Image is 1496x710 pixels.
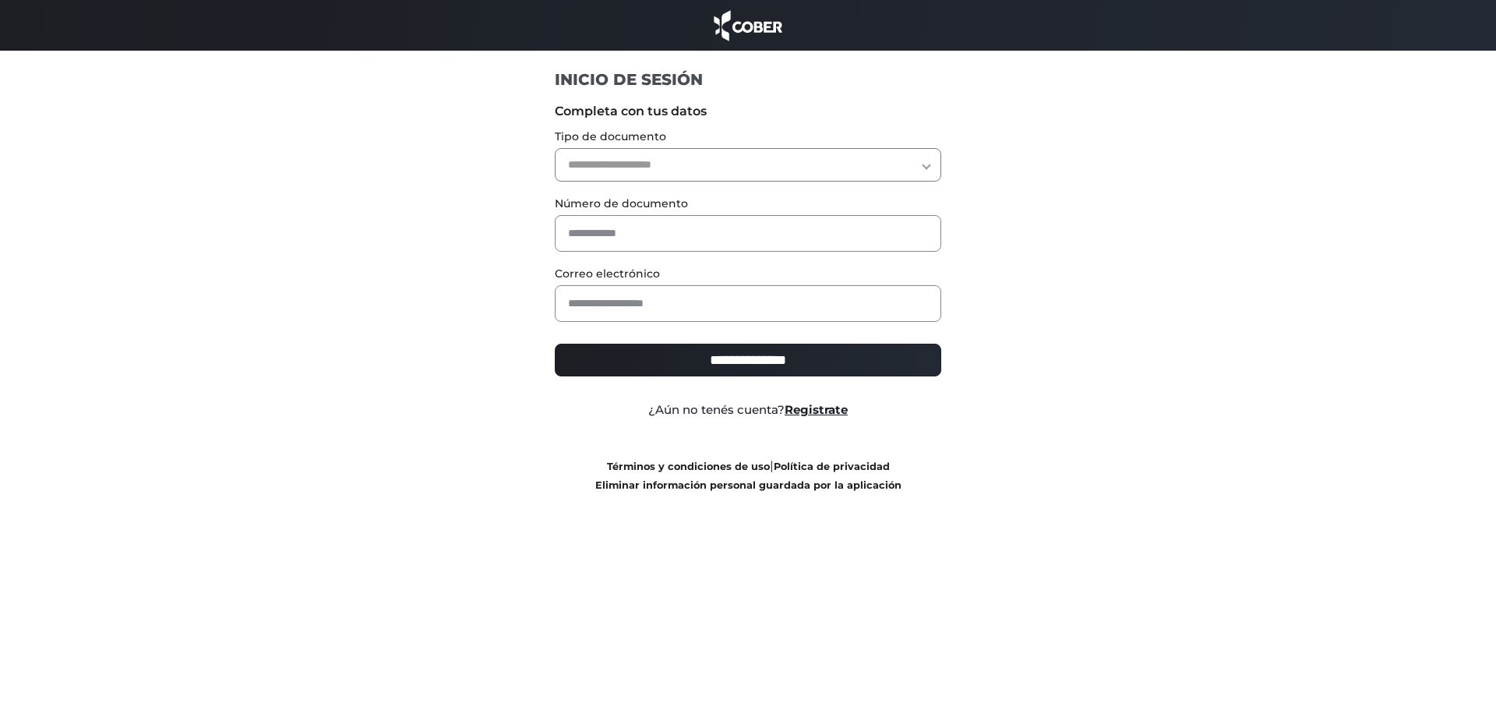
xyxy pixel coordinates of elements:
label: Número de documento [555,196,942,212]
a: Eliminar información personal guardada por la aplicación [595,479,901,491]
img: cober_marca.png [710,8,786,43]
a: Registrate [785,402,848,417]
label: Completa con tus datos [555,102,942,121]
h1: INICIO DE SESIÓN [555,69,942,90]
div: ¿Aún no tenés cuenta? [543,401,954,419]
label: Correo electrónico [555,266,942,282]
a: Términos y condiciones de uso [607,461,770,472]
label: Tipo de documento [555,129,942,145]
div: | [543,457,954,494]
a: Política de privacidad [774,461,890,472]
